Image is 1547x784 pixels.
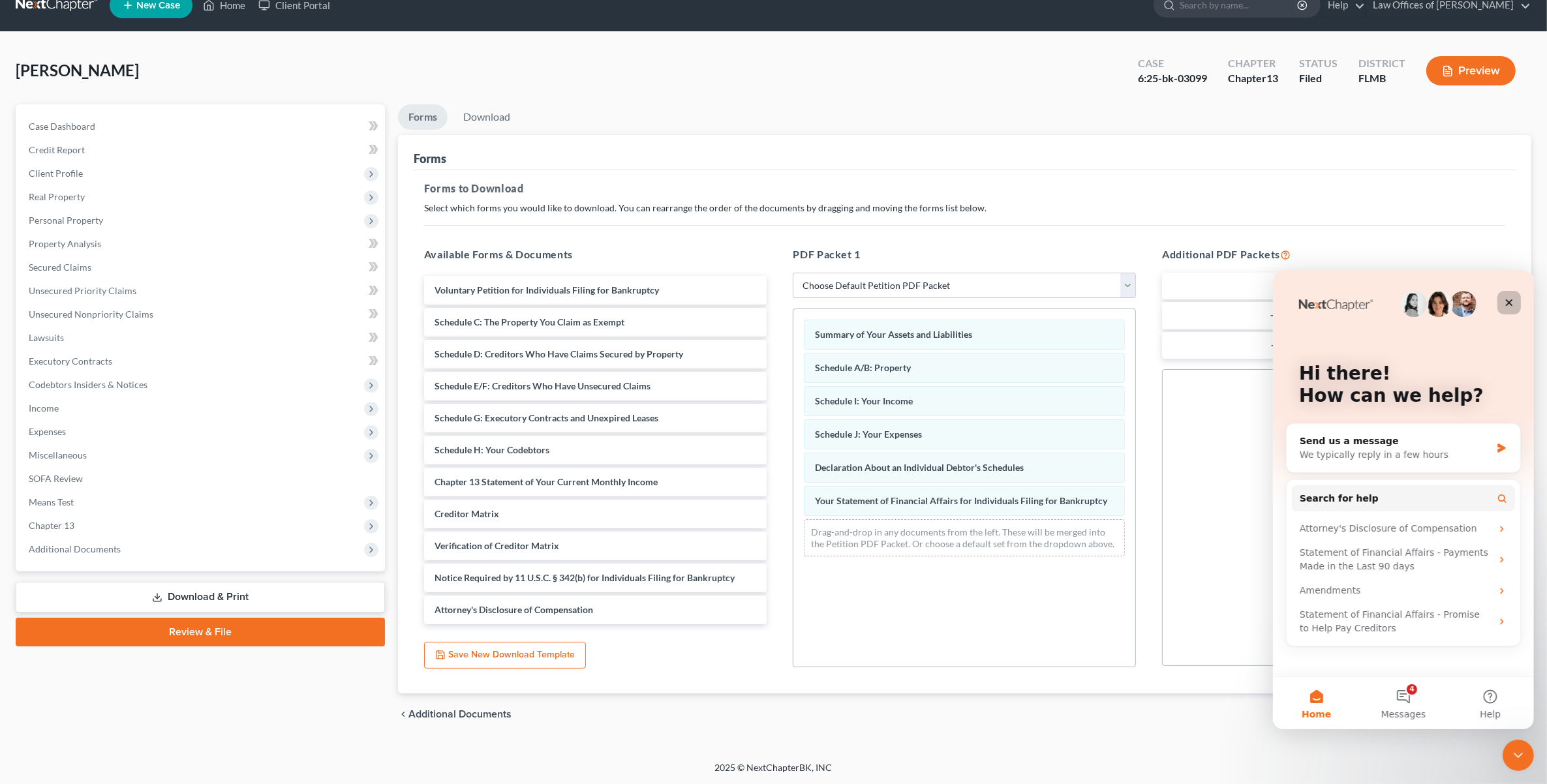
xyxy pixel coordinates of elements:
span: Attorney's Disclosure of Compensation [435,604,593,615]
button: Add Creditor Matrix Text File [1162,302,1505,329]
a: Lawsuits [18,326,385,350]
span: Expenses [29,426,66,437]
a: Review & File [16,618,385,646]
span: Unsecured Priority Claims [29,285,136,296]
span: Schedule J: Your Expenses [815,429,922,440]
span: Schedule I: Your Income [815,395,913,406]
div: District [1358,56,1405,71]
span: Verification of Creditor Matrix [435,540,559,551]
a: Unsecured Priority Claims [18,279,385,303]
a: Download [453,104,521,130]
span: Credit Report [29,144,85,155]
div: Forms [414,151,446,166]
a: Download & Print [16,582,385,612]
span: Miscellaneous [29,449,87,460]
span: 13 [1266,72,1278,84]
a: chevron_left Additional Documents [398,709,512,719]
span: Additional Documents [29,543,121,554]
div: FLMB [1358,71,1405,86]
span: New Case [136,1,180,10]
a: Secured Claims [18,256,385,279]
span: Secured Claims [29,262,91,273]
span: Additional Documents [408,709,512,719]
a: Executory Contracts [18,350,385,373]
span: Codebtors Insiders & Notices [29,379,147,390]
div: Chapter [1228,71,1278,86]
span: Executory Contracts [29,355,112,367]
a: Property Analysis [18,232,385,256]
a: Credit Report [18,138,385,162]
h5: Additional PDF Packets [1162,247,1505,262]
span: Means Test [29,496,74,507]
div: Status [1299,56,1338,71]
span: Schedule H: Your Codebtors [435,444,549,455]
button: Add Additional PDF Packets [1162,332,1505,359]
span: Declaration About an Individual Debtor's Schedules [815,462,1024,473]
button: Preview [1426,56,1516,85]
div: 6:25-bk-03099 [1138,71,1207,86]
span: Unsecured Nonpriority Claims [29,309,153,320]
iframe: Intercom live chat [1503,740,1534,771]
p: Select which forms you would like to download. You can rearrange the order of the documents by dr... [424,202,1505,215]
span: Notice Required by 11 U.S.C. § 342(b) for Individuals Filing for Bankruptcy [435,572,735,583]
h5: Available Forms & Documents [424,247,767,262]
span: Income [29,402,59,414]
span: Your Statement of Financial Affairs for Individuals Filing for Bankruptcy [815,495,1107,506]
div: Drag-and-drop in any documents from the left. These will be merged into the Petition PDF Packet. ... [804,519,1125,556]
span: Schedule D: Creditors Who Have Claims Secured by Property [435,348,683,359]
a: Case Dashboard [18,115,385,138]
span: Chapter 13 [29,520,74,531]
span: Schedule A/B: Property [815,362,911,373]
span: Voluntary Petition for Individuals Filing for Bankruptcy [435,284,659,295]
span: Personal Property [29,215,103,226]
span: Case Dashboard [29,121,95,132]
button: Save New Download Template [424,642,586,669]
iframe: Intercom live chat [1273,270,1534,729]
span: SOFA Review [29,473,83,484]
span: Creditor Matrix [435,508,499,519]
a: Forms [398,104,448,130]
div: Case [1138,56,1207,71]
span: Real Property [29,191,85,202]
div: Filed [1299,71,1338,86]
span: Schedule G: Executory Contracts and Unexpired Leases [435,412,658,423]
span: Client Profile [29,168,83,179]
span: Summary of Your Assets and Liabilities [815,329,972,340]
span: [PERSON_NAME] [16,61,139,80]
span: Lawsuits [29,332,64,343]
div: Chapter [1228,56,1278,71]
h5: PDF Packet 1 [793,247,1136,262]
span: Schedule C: The Property You Claim as Exempt [435,316,624,327]
span: Chapter 13 Statement of Your Current Monthly Income [435,476,658,487]
span: Property Analysis [29,238,101,249]
button: Add SSN Form (121) [1162,273,1505,300]
i: chevron_left [398,709,408,719]
a: SOFA Review [18,467,385,490]
h5: Forms to Download [424,181,1505,196]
